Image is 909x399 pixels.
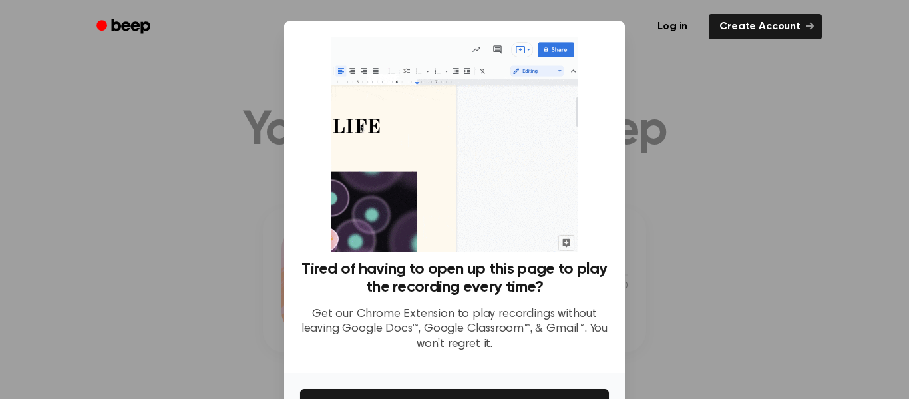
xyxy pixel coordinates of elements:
[300,307,609,352] p: Get our Chrome Extension to play recordings without leaving Google Docs™, Google Classroom™, & Gm...
[300,260,609,296] h3: Tired of having to open up this page to play the recording every time?
[644,11,701,42] a: Log in
[87,14,162,40] a: Beep
[331,37,578,252] img: Beep extension in action
[709,14,822,39] a: Create Account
